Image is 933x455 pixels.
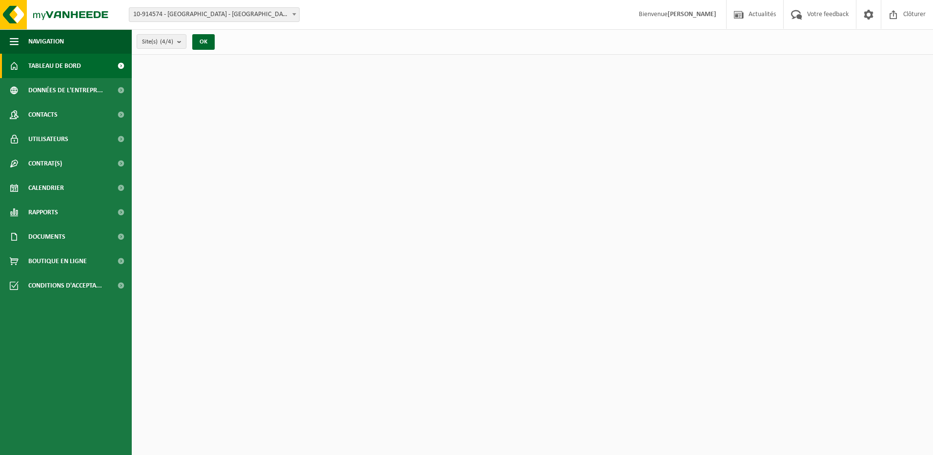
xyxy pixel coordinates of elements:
button: OK [192,34,215,50]
span: Rapports [28,200,58,225]
button: Site(s)(4/4) [137,34,186,49]
span: Site(s) [142,35,173,49]
span: Calendrier [28,176,64,200]
span: 10-914574 - LOUYET WATERLOO - WATERLOO [129,7,300,22]
span: Contacts [28,103,58,127]
span: Documents [28,225,65,249]
span: Navigation [28,29,64,54]
span: Conditions d'accepta... [28,273,102,298]
span: Données de l'entrepr... [28,78,103,103]
strong: [PERSON_NAME] [668,11,716,18]
span: Tableau de bord [28,54,81,78]
count: (4/4) [160,39,173,45]
span: 10-914574 - LOUYET WATERLOO - WATERLOO [129,8,299,21]
span: Utilisateurs [28,127,68,151]
span: Contrat(s) [28,151,62,176]
span: Boutique en ligne [28,249,87,273]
